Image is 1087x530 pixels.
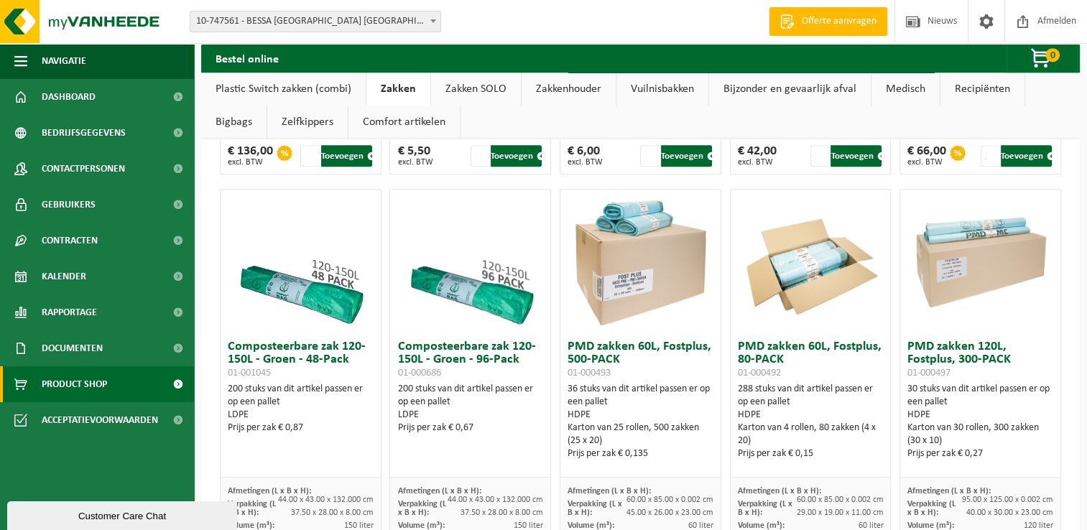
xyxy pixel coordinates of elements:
[491,145,542,167] button: Toevoegen
[738,422,884,447] div: Karton van 4 rollen, 80 zakken (4 x 20)
[42,187,96,223] span: Gebruikers
[278,496,374,504] span: 44.00 x 43.00 x 132.000 cm
[568,521,614,530] span: Volume (m³):
[568,383,713,460] div: 36 stuks van dit artikel passen er op een pallet
[399,190,542,333] img: 01-000686
[769,7,887,36] a: Offerte aanvragen
[568,500,622,517] span: Verpakking (L x B x H):
[568,487,651,496] span: Afmetingen (L x B x H):
[907,145,946,167] div: € 66,00
[738,383,884,460] div: 288 stuks van dit artikel passen er op een pallet
[201,106,267,139] a: Bigbags
[397,145,433,167] div: € 5,50
[738,447,884,460] div: Prijs per zak € 0,15
[397,487,481,496] span: Afmetingen (L x B x H):
[42,115,126,151] span: Bedrijfsgegevens
[738,368,781,378] span: 01-000492
[940,73,1024,106] a: Recipiënten
[42,402,158,438] span: Acceptatievoorwaarden
[796,496,883,504] span: 60.00 x 85.00 x 0.002 cm
[738,487,821,496] span: Afmetingen (L x B x H):
[568,422,713,447] div: Karton van 25 rollen, 500 zakken (25 x 20)
[709,73,871,106] a: Bijzonder en gevaarlijk afval
[568,409,713,422] div: HDPE
[42,366,107,402] span: Product Shop
[42,294,97,330] span: Rapportage
[228,340,374,379] h3: Composteerbare zak 120-150L - Groen - 48-Pack
[514,521,543,530] span: 150 liter
[42,259,86,294] span: Kalender
[348,106,460,139] a: Comfort artikelen
[1045,48,1060,62] span: 0
[907,447,1053,460] div: Prijs per zak € 0,27
[661,145,712,167] button: Toevoegen
[42,330,103,366] span: Documenten
[738,340,884,379] h3: PMD zakken 60L, Fostplus, 80-PACK
[626,496,713,504] span: 60.00 x 85.00 x 0.002 cm
[228,422,374,434] div: Prijs per zak € 0,87
[397,158,433,167] span: excl. BTW
[228,521,274,530] span: Volume (m³):
[568,190,712,333] img: 01-000493
[796,508,883,517] span: 29.00 x 19.00 x 11.00 cm
[344,521,374,530] span: 150 liter
[907,368,950,378] span: 01-000497
[810,145,829,167] input: 1
[42,43,86,79] span: Navigatie
[397,383,543,434] div: 200 stuks van dit artikel passen er op een pallet
[568,340,713,379] h3: PMD zakken 60L, Fostplus, 500-PACK
[201,44,293,72] h2: Bestel online
[738,145,777,167] div: € 42,00
[831,145,882,167] button: Toevoegen
[397,500,445,517] span: Verpakking (L x B x H):
[640,145,659,167] input: 1
[1007,44,1078,73] button: 0
[738,409,884,422] div: HDPE
[397,340,543,379] h3: Composteerbare zak 120-150L - Groen - 96-Pack
[228,500,276,517] span: Verpakking (L x B x H):
[448,496,543,504] span: 44.00 x 43.00 x 132.000 cm
[568,447,713,460] div: Prijs per zak € 0,135
[228,409,374,422] div: LDPE
[739,190,882,333] img: 01-000492
[907,500,956,517] span: Verpakking (L x B x H):
[300,145,319,167] input: 1
[228,158,273,167] span: excl. BTW
[42,151,125,187] span: Contactpersonen
[907,158,946,167] span: excl. BTW
[738,500,792,517] span: Verpakking (L x B x H):
[568,368,611,378] span: 01-000493
[907,521,954,530] span: Volume (m³):
[228,190,372,333] img: 01-001045
[966,508,1053,517] span: 40.00 x 30.00 x 23.00 cm
[397,521,444,530] span: Volume (m³):
[616,73,708,106] a: Vuilnisbakken
[321,145,372,167] button: Toevoegen
[907,340,1053,379] h3: PMD zakken 120L, Fostplus, 300-PACK
[522,73,616,106] a: Zakkenhouder
[909,190,1053,333] img: 01-000497
[981,145,999,167] input: 1
[228,145,273,167] div: € 136,00
[7,498,240,530] iframe: chat widget
[42,79,96,115] span: Dashboard
[738,158,777,167] span: excl. BTW
[228,487,311,496] span: Afmetingen (L x B x H):
[907,409,1053,422] div: HDPE
[267,106,348,139] a: Zelfkippers
[397,422,543,434] div: Prijs per zak € 0,67
[366,73,430,106] a: Zakken
[190,11,441,32] span: 10-747561 - BESSA BENELUX NV - KORTRIJK
[291,508,374,517] span: 37.50 x 28.00 x 8.00 cm
[397,368,440,378] span: 01-000686
[461,508,543,517] span: 37.50 x 28.00 x 8.00 cm
[228,383,374,434] div: 200 stuks van dit artikel passen er op een pallet
[471,145,489,167] input: 1
[738,521,785,530] span: Volume (m³):
[907,422,1053,447] div: Karton van 30 rollen, 300 zakken (30 x 10)
[1001,145,1052,167] button: Toevoegen
[568,158,603,167] span: excl. BTW
[568,145,603,167] div: € 6,00
[907,383,1053,460] div: 30 stuks van dit artikel passen er op een pallet
[858,521,883,530] span: 60 liter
